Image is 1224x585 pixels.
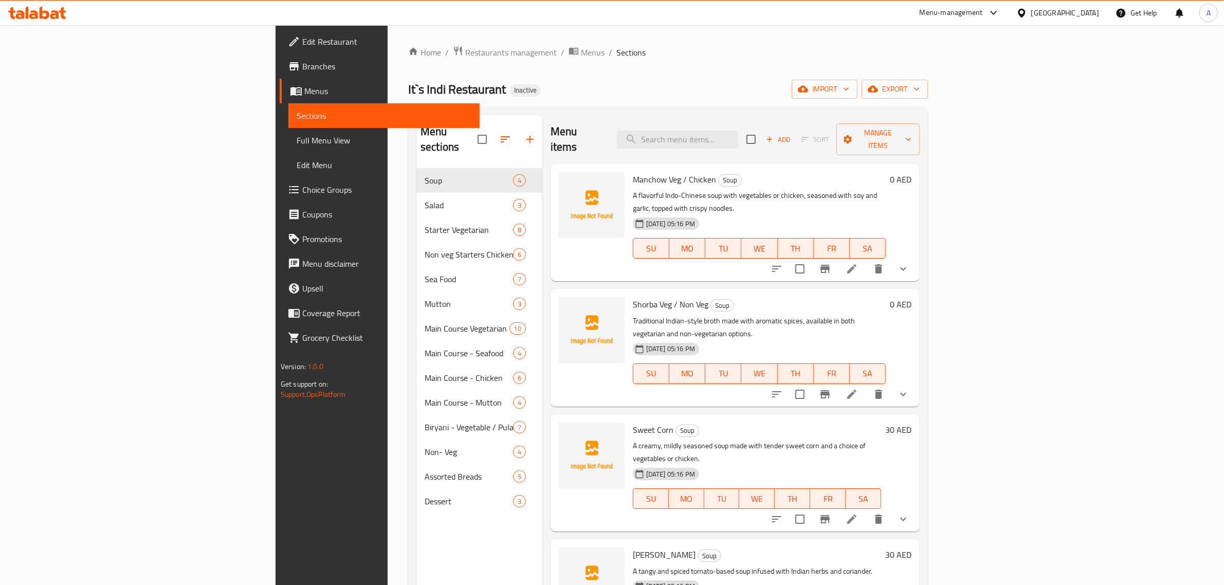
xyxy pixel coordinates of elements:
span: Select to update [789,258,811,280]
span: Starter Vegetarian [425,224,513,236]
span: 7 [514,423,525,432]
div: Soup [425,174,513,187]
button: TH [778,238,814,259]
span: Sea Food [425,273,513,285]
a: Coupons [280,202,480,227]
span: Soup [719,174,741,186]
div: items [513,396,526,409]
span: Manage items [845,126,912,152]
button: SA [850,363,886,384]
a: Grocery Checklist [280,325,480,350]
span: Sections [616,46,646,59]
div: Soup4 [416,168,542,193]
svg: Show Choices [897,263,909,275]
img: Manchow Veg / Chicken [559,172,625,238]
span: 3 [514,200,525,210]
span: 4 [514,349,525,358]
span: TH [779,491,806,506]
button: Add section [518,127,542,152]
div: [GEOGRAPHIC_DATA] [1031,7,1099,19]
span: Full Menu View [297,134,472,147]
div: Soup [710,299,734,312]
span: Edit Menu [297,159,472,171]
div: items [509,322,526,335]
div: Soup [718,174,742,187]
span: Select to update [789,508,811,530]
a: Edit menu item [846,388,858,400]
a: Menu disclaimer [280,251,480,276]
span: FR [814,491,842,506]
span: [DATE] 05:16 PM [642,219,699,229]
span: Non veg Starters Chicken [425,248,513,261]
a: Promotions [280,227,480,251]
button: SA [846,488,881,509]
a: Support.OpsPlatform [281,388,346,401]
span: import [800,83,849,96]
div: Assorted Breads5 [416,464,542,489]
span: Restaurants management [465,46,557,59]
div: items [513,446,526,458]
div: Inactive [510,84,541,97]
span: 4 [514,176,525,186]
span: Shorba Veg / Non Veg [633,297,708,312]
span: SA [854,241,882,256]
span: Sweet Corn [633,422,673,437]
div: Main Course Vegetarian10 [416,316,542,341]
span: MO [673,241,701,256]
div: Assorted Breads [425,470,513,483]
div: Main Course - Seafood [425,347,513,359]
span: Soup [711,300,734,312]
p: A tangy and spiced tomato-based soup infused with Indian herbs and coriander. [633,565,881,578]
div: Dessert [425,495,513,507]
button: import [792,80,857,99]
button: MO [669,488,704,509]
span: FR [818,241,846,256]
span: Inactive [510,86,541,95]
span: Get support on: [281,377,328,391]
div: Biryani - Vegetable / Pulao7 [416,415,542,440]
a: Sections [288,103,480,128]
button: Manage items [836,123,920,155]
button: TH [778,363,814,384]
button: SU [633,363,669,384]
span: Select to update [789,383,811,405]
span: Main Course - Chicken [425,372,513,384]
button: FR [814,363,850,384]
button: delete [866,382,891,407]
span: 5 [514,472,525,482]
span: Promotions [302,233,472,245]
span: Mutton [425,298,513,310]
span: FR [818,366,846,381]
svg: Show Choices [897,388,909,400]
p: Traditional Indian-style broth made with aromatic spices, available in both vegetarian and non-ve... [633,315,886,340]
span: Grocery Checklist [302,332,472,344]
span: Add item [762,132,795,148]
div: Main Course - Chicken6 [416,365,542,390]
button: MO [669,238,705,259]
a: Restaurants management [453,46,557,59]
button: SU [633,238,669,259]
span: 3 [514,299,525,309]
li: / [561,46,564,59]
nav: Menu sections [416,164,542,518]
button: sort-choices [764,257,789,281]
span: 4 [514,398,525,408]
div: items [513,273,526,285]
span: TH [782,366,810,381]
a: Edit Menu [288,153,480,177]
a: Edit Restaurant [280,29,480,54]
button: export [862,80,928,99]
button: Branch-specific-item [813,257,837,281]
span: Menu disclaimer [302,258,472,270]
span: Salad [425,199,513,211]
span: 6 [514,250,525,260]
span: MO [673,366,701,381]
div: Non- Veg4 [416,440,542,464]
a: Coverage Report [280,301,480,325]
span: TH [782,241,810,256]
span: [PERSON_NAME] [633,547,696,562]
button: TU [705,363,741,384]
